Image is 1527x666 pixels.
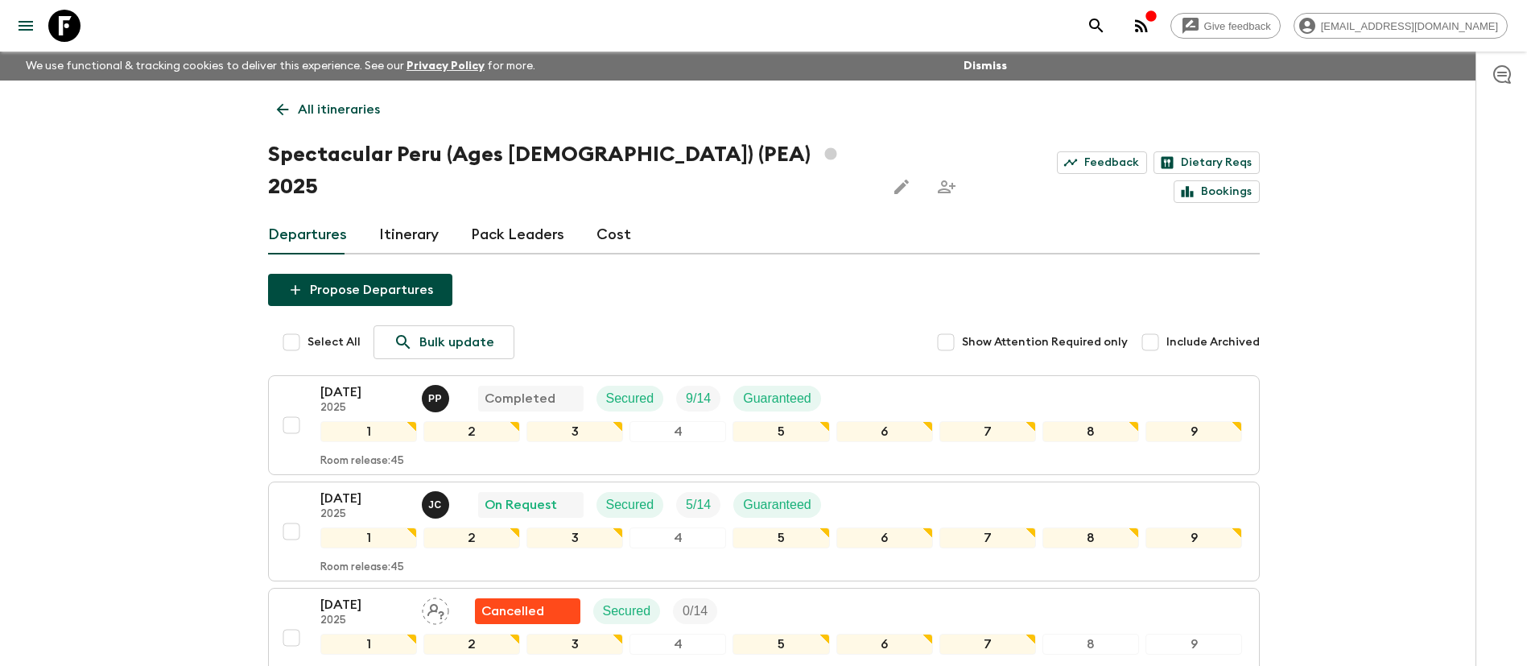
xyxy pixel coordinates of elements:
[962,334,1128,350] span: Show Attention Required only
[836,421,933,442] div: 6
[307,334,361,350] span: Select All
[320,614,409,627] p: 2025
[268,93,389,126] a: All itineraries
[1294,13,1508,39] div: [EMAIL_ADDRESS][DOMAIN_NAME]
[419,333,494,352] p: Bulk update
[10,10,42,42] button: menu
[268,216,347,254] a: Departures
[673,598,717,624] div: Trip Fill
[320,402,409,415] p: 2025
[320,561,404,574] p: Room release: 45
[1145,634,1242,655] div: 9
[686,495,711,515] p: 5 / 14
[606,495,654,515] p: Secured
[629,634,726,655] div: 4
[428,498,442,511] p: J C
[1042,527,1139,548] div: 8
[885,171,918,203] button: Edit this itinerary
[423,527,520,548] div: 2
[596,492,664,518] div: Secured
[423,421,520,442] div: 2
[676,492,720,518] div: Trip Fill
[422,491,452,519] button: JC
[475,598,580,624] div: Flash Pack cancellation
[676,386,720,412] div: Trip Fill
[320,489,409,508] p: [DATE]
[268,139,873,203] h1: Spectacular Peru (Ages [DEMOGRAPHIC_DATA]) (PEA) 2025
[298,100,380,119] p: All itineraries
[733,527,829,548] div: 5
[593,598,661,624] div: Secured
[481,602,544,621] p: Cancelled
[606,389,654,408] p: Secured
[526,634,623,655] div: 3
[1145,527,1242,548] div: 9
[939,527,1036,548] div: 7
[629,421,726,442] div: 4
[320,455,404,468] p: Room release: 45
[596,216,631,254] a: Cost
[422,390,452,403] span: Pabel Perez
[268,274,452,306] button: Propose Departures
[268,482,1260,581] button: [DATE]2025Julio CamachoOn RequestSecuredTrip FillGuaranteed123456789Room release:45
[422,496,452,509] span: Julio Camacho
[960,55,1011,77] button: Dismiss
[422,602,449,615] span: Assign pack leader
[939,421,1036,442] div: 7
[320,595,409,614] p: [DATE]
[526,421,623,442] div: 3
[1145,421,1242,442] div: 9
[836,527,933,548] div: 6
[19,52,542,81] p: We use functional & tracking cookies to deliver this experience. See our for more.
[1174,180,1260,203] a: Bookings
[733,634,829,655] div: 5
[373,325,514,359] a: Bulk update
[407,60,485,72] a: Privacy Policy
[939,634,1036,655] div: 7
[1042,634,1139,655] div: 8
[1057,151,1147,174] a: Feedback
[423,634,520,655] div: 2
[1154,151,1260,174] a: Dietary Reqs
[485,495,557,515] p: On Request
[683,602,708,621] p: 0 / 14
[596,386,664,412] div: Secured
[743,495,811,515] p: Guaranteed
[836,634,933,655] div: 6
[733,421,829,442] div: 5
[1170,13,1281,39] a: Give feedback
[1042,421,1139,442] div: 8
[471,216,564,254] a: Pack Leaders
[1195,20,1280,32] span: Give feedback
[485,389,555,408] p: Completed
[1080,10,1112,42] button: search adventures
[686,389,711,408] p: 9 / 14
[320,527,417,548] div: 1
[320,508,409,521] p: 2025
[629,527,726,548] div: 4
[268,375,1260,475] button: [DATE]2025Pabel PerezCompletedSecuredTrip FillGuaranteed123456789Room release:45
[603,602,651,621] p: Secured
[931,171,963,203] span: Share this itinerary
[1312,20,1507,32] span: [EMAIL_ADDRESS][DOMAIN_NAME]
[320,421,417,442] div: 1
[320,634,417,655] div: 1
[1166,334,1260,350] span: Include Archived
[526,527,623,548] div: 3
[743,389,811,408] p: Guaranteed
[379,216,439,254] a: Itinerary
[320,383,409,402] p: [DATE]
